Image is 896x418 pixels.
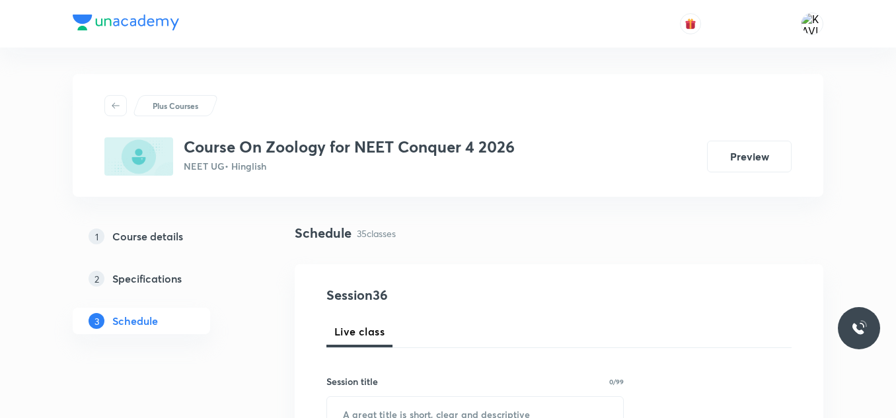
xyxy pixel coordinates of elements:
a: 2Specifications [73,265,252,292]
p: 3 [89,313,104,329]
img: 849BBD1C-F3B2-4D7E-8EFB-B9BABD5FDCD4_plus.png [104,137,173,176]
p: 0/99 [609,378,624,385]
p: 1 [89,228,104,244]
h4: Schedule [295,223,352,243]
h5: Course details [112,228,183,244]
img: avatar [685,18,696,30]
h3: Course On Zoology for NEET Conquer 4 2026 [184,137,515,157]
button: Preview [707,141,792,172]
img: ttu [851,320,867,336]
p: 2 [89,271,104,287]
img: Company Logo [73,15,179,30]
h5: Schedule [112,313,158,329]
p: NEET UG • Hinglish [184,159,515,173]
p: Plus Courses [153,100,198,112]
span: Live class [334,324,385,339]
button: avatar [680,13,701,34]
h4: Session 36 [326,285,568,305]
h5: Specifications [112,271,182,287]
h6: Session title [326,374,378,388]
p: 35 classes [357,226,396,240]
img: KAVITA YADAV [801,13,823,35]
a: Company Logo [73,15,179,34]
a: 1Course details [73,223,252,250]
